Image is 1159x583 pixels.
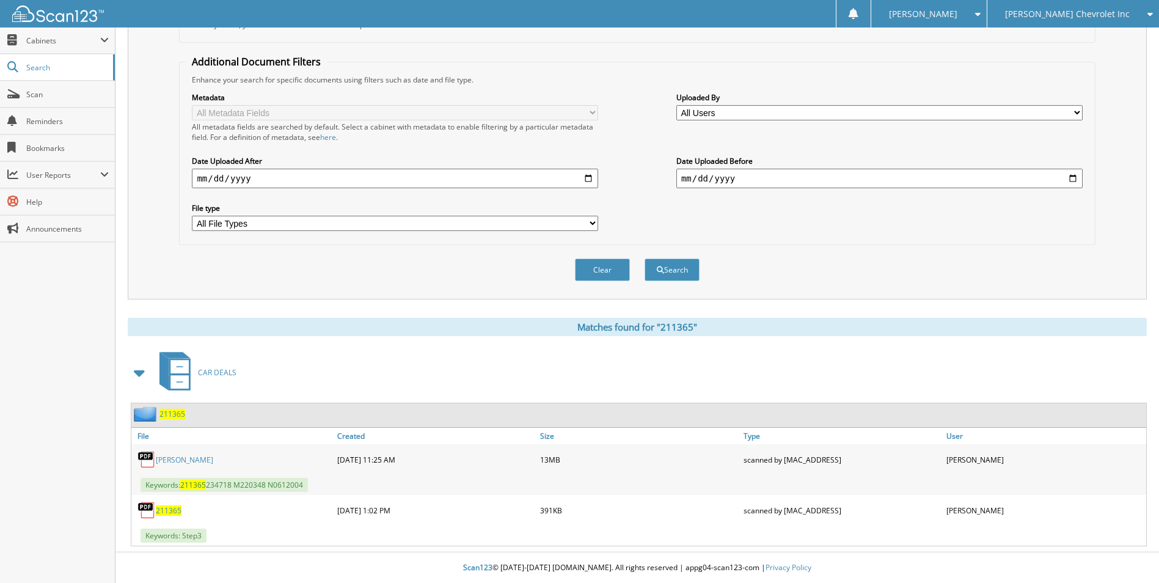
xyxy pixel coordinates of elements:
span: Reminders [26,116,109,127]
a: User [943,428,1146,444]
span: 211365 [180,480,206,490]
a: File [131,428,334,444]
span: Search [26,62,107,73]
div: 13MB [537,447,740,472]
img: folder2.png [134,406,159,422]
a: Type [740,428,943,444]
div: 391KB [537,498,740,522]
img: scan123-logo-white.svg [12,5,104,22]
iframe: Chat Widget [1098,524,1159,583]
span: Cabinets [26,35,100,46]
label: Date Uploaded Before [676,156,1083,166]
img: PDF.png [137,501,156,519]
span: CAR DEALS [198,367,236,378]
label: File type [192,203,598,213]
a: Size [537,428,740,444]
label: Metadata [192,92,598,103]
a: CAR DEALS [152,348,236,397]
div: All metadata fields are searched by default. Select a cabinet with metadata to enable filtering b... [192,122,598,142]
span: Scan [26,89,109,100]
span: Keywords: 234718 M220348 N0612004 [141,478,308,492]
a: 211365 [156,505,181,516]
img: PDF.png [137,450,156,469]
span: Help [26,197,109,207]
span: [PERSON_NAME] Chevrolet Inc [1005,10,1130,18]
span: User Reports [26,170,100,180]
span: Announcements [26,224,109,234]
input: end [676,169,1083,188]
div: Matches found for "211365" [128,318,1147,336]
span: Keywords: Step3 [141,529,207,543]
div: scanned by [MAC_ADDRESS] [740,447,943,472]
div: [DATE] 1:02 PM [334,498,537,522]
a: Privacy Policy [766,562,811,573]
div: © [DATE]-[DATE] [DOMAIN_NAME]. All rights reserved | appg04-scan123-com | [115,553,1159,583]
span: Bookmarks [26,143,109,153]
input: start [192,169,598,188]
span: Scan123 [463,562,492,573]
div: scanned by [MAC_ADDRESS] [740,498,943,522]
button: Search [645,258,700,281]
label: Date Uploaded After [192,156,598,166]
a: 211365 [159,409,185,419]
div: Enhance your search for specific documents using filters such as date and file type. [186,75,1088,85]
div: [DATE] 11:25 AM [334,447,537,472]
a: Created [334,428,537,444]
div: [PERSON_NAME] [943,498,1146,522]
legend: Additional Document Filters [186,55,327,68]
span: [PERSON_NAME] [889,10,957,18]
label: Uploaded By [676,92,1083,103]
button: Clear [575,258,630,281]
a: [PERSON_NAME] [156,455,213,465]
a: here [320,132,336,142]
div: [PERSON_NAME] [943,447,1146,472]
